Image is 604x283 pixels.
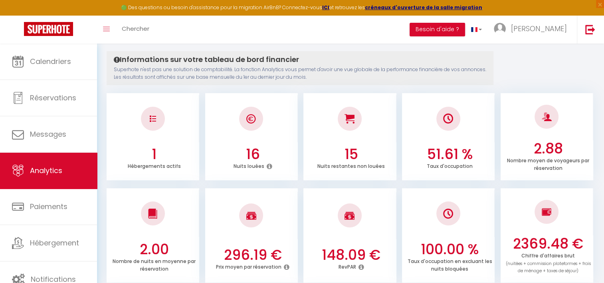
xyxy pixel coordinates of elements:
p: RevPAR [339,262,356,270]
span: (nuitées + commission plateformes + frais de ménage + taxes de séjour) [506,261,591,274]
p: Nuits restantes non louées [317,161,385,169]
h3: 296.19 € [210,247,296,263]
a: ... [PERSON_NAME] [488,16,577,44]
p: Taux d'occupation [427,161,473,169]
h3: 51.61 % [407,146,493,163]
h3: 1 [111,146,198,163]
p: Prix moyen par réservation [216,262,281,270]
span: Calendriers [30,56,71,66]
p: Chiffre d'affaires brut [506,251,591,274]
span: Messages [30,129,66,139]
h3: 2.00 [111,241,198,258]
img: NO IMAGE [443,209,453,219]
span: [PERSON_NAME] [511,24,567,34]
span: Chercher [122,24,149,33]
a: créneaux d'ouverture de la salle migration [365,4,482,11]
h3: 2.88 [505,140,591,157]
h3: 16 [210,146,296,163]
p: Nombre de nuits en moyenne par réservation [113,256,196,272]
img: NO IMAGE [542,207,552,217]
span: Analytics [30,165,62,175]
h3: 148.09 € [308,247,394,263]
h4: Informations sur votre tableau de bord financier [114,55,486,64]
p: Hébergements actifs [128,161,181,169]
h3: 100.00 % [407,241,493,258]
h3: 2369.48 € [505,235,591,252]
span: Réservations [30,93,76,103]
p: Nombre moyen de voyageurs par réservation [507,155,589,171]
a: ICI [322,4,329,11]
h3: 15 [308,146,394,163]
img: NO IMAGE [150,116,156,122]
button: Ouvrir le widget de chat LiveChat [6,3,30,27]
img: Super Booking [24,22,73,36]
img: ... [494,23,506,35]
a: Chercher [116,16,155,44]
p: Superhote n'est pas une solution de comptabilité. La fonction Analytics vous permet d'avoir une v... [114,66,486,81]
span: Hébergement [30,238,79,248]
button: Besoin d'aide ? [410,23,465,36]
p: Nuits louées [234,161,264,169]
p: Taux d'occupation en excluant les nuits bloquées [407,256,492,272]
img: logout [585,24,595,34]
span: Paiements [30,201,67,211]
